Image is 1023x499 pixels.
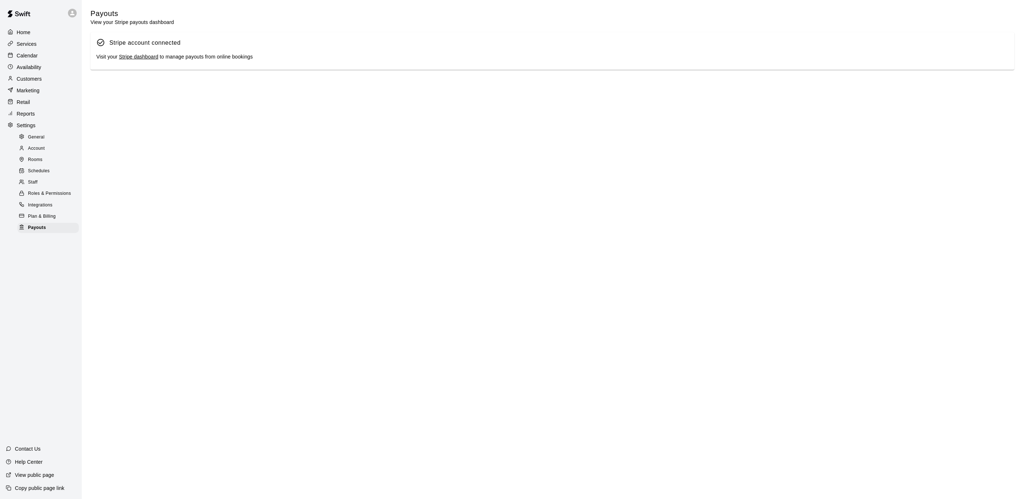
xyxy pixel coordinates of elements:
[6,62,76,73] a: Availability
[28,213,56,220] span: Plan & Billing
[28,190,71,197] span: Roles & Permissions
[28,202,53,209] span: Integrations
[119,54,158,60] a: Stripe dashboard
[28,179,37,186] span: Staff
[17,132,82,143] a: General
[28,168,50,175] span: Schedules
[17,52,38,59] p: Calendar
[17,154,82,166] a: Rooms
[6,50,76,61] a: Calendar
[17,64,41,71] p: Availability
[17,29,31,36] p: Home
[17,40,37,48] p: Services
[15,484,64,492] p: Copy public page link
[17,144,79,154] div: Account
[17,132,79,142] div: General
[17,200,79,210] div: Integrations
[17,223,79,233] div: Payouts
[6,108,76,119] a: Reports
[17,143,82,154] a: Account
[17,155,79,165] div: Rooms
[17,87,40,94] p: Marketing
[17,189,79,199] div: Roles & Permissions
[6,27,76,38] a: Home
[109,38,181,48] div: Stripe account connected
[17,211,82,222] a: Plan & Billing
[28,156,43,164] span: Rooms
[15,458,43,466] p: Help Center
[6,97,76,108] a: Retail
[15,445,41,452] p: Contact Us
[17,122,36,129] p: Settings
[17,75,42,83] p: Customers
[17,188,82,200] a: Roles & Permissions
[28,145,45,152] span: Account
[6,39,76,49] a: Services
[17,98,30,106] p: Retail
[17,200,82,211] a: Integrations
[17,166,79,176] div: Schedules
[28,134,45,141] span: General
[15,471,54,479] p: View public page
[17,222,82,233] a: Payouts
[28,224,46,232] span: Payouts
[17,212,79,222] div: Plan & Billing
[90,9,174,19] h5: Payouts
[17,110,35,117] p: Reports
[6,73,76,84] a: Customers
[17,177,82,188] a: Staff
[17,166,82,177] a: Schedules
[6,120,76,131] a: Settings
[96,53,1008,61] div: Visit your to manage payouts from online bookings
[17,177,79,188] div: Staff
[90,19,174,26] p: View your Stripe payouts dashboard
[6,85,76,96] a: Marketing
